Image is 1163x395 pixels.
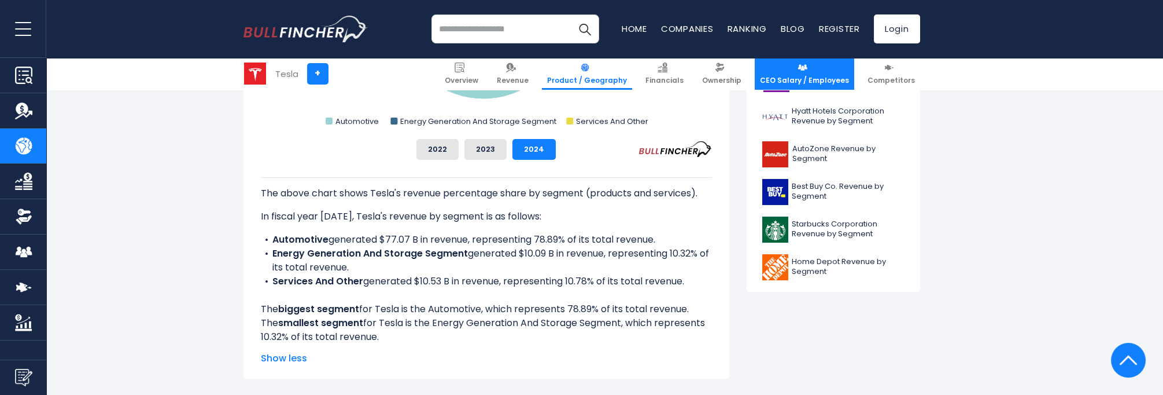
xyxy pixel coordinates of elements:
li: generated $77.07 B in revenue, representing 78.89% of its total revenue. [261,233,712,247]
img: HD logo [762,254,788,280]
span: Revenue [497,76,529,85]
a: Home Depot Revenue by Segment [755,251,911,283]
img: H logo [762,104,788,130]
a: Go to homepage [243,16,368,42]
a: Ranking [728,23,767,35]
b: Services And Other [272,275,363,288]
span: Show less [261,352,712,365]
a: Starbucks Corporation Revenue by Segment [755,214,911,246]
a: Register [819,23,860,35]
a: Companies [661,23,714,35]
span: Home Depot Revenue by Segment [792,257,904,277]
a: Revenue [492,58,534,90]
a: Blog [781,23,805,35]
a: + [307,63,328,85]
a: Home [622,23,647,35]
span: Best Buy Co. Revenue by Segment [792,182,904,202]
span: Hyatt Hotels Corporation Revenue by Segment [792,107,904,126]
span: AutoZone Revenue by Segment [792,144,904,164]
p: In fiscal year [DATE], Tesla's revenue by segment is as follows: [261,210,712,224]
span: Overview [445,76,478,85]
span: CEO Salary / Employees [760,76,849,85]
p: The above chart shows Tesla's revenue percentage share by segment (products and services). [261,186,712,200]
text: Energy Generation And Storage Segment [400,116,556,127]
span: Product / Geography [547,76,627,85]
button: 2023 [464,139,507,160]
img: Ownership [15,208,32,225]
b: Automotive [272,233,328,246]
a: Hyatt Hotels Corporation Revenue by Segment [755,101,911,133]
a: AutoZone Revenue by Segment [755,138,911,170]
a: Ownership [697,58,747,90]
b: biggest segment [278,302,359,316]
a: CEO Salary / Employees [755,58,854,90]
img: bullfincher logo [243,16,368,42]
button: 2022 [416,139,459,160]
a: Competitors [862,58,920,90]
text: Automotive [335,116,379,127]
span: Ownership [702,76,741,85]
a: Financials [640,58,689,90]
button: Search [570,14,599,43]
span: Competitors [867,76,915,85]
b: Energy Generation And Storage Segment [272,247,468,260]
a: Best Buy Co. Revenue by Segment [755,176,911,208]
b: smallest segment [278,316,363,330]
div: The for Tesla is the Automotive, which represents 78.89% of its total revenue. The for Tesla is t... [261,177,712,344]
a: Product / Geography [542,58,632,90]
a: Login [874,14,920,43]
text: Services And Other [576,116,648,127]
li: generated $10.09 B in revenue, representing 10.32% of its total revenue. [261,247,712,275]
img: BBY logo [762,179,788,205]
li: generated $10.53 B in revenue, representing 10.78% of its total revenue. [261,275,712,288]
div: Tesla [275,67,298,81]
button: 2024 [512,139,556,160]
a: Overview [440,58,483,90]
img: SBUX logo [762,217,788,243]
img: AZO logo [762,141,789,167]
img: TSLA logo [244,63,266,85]
span: Starbucks Corporation Revenue by Segment [792,220,904,239]
span: Financials [645,76,684,85]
